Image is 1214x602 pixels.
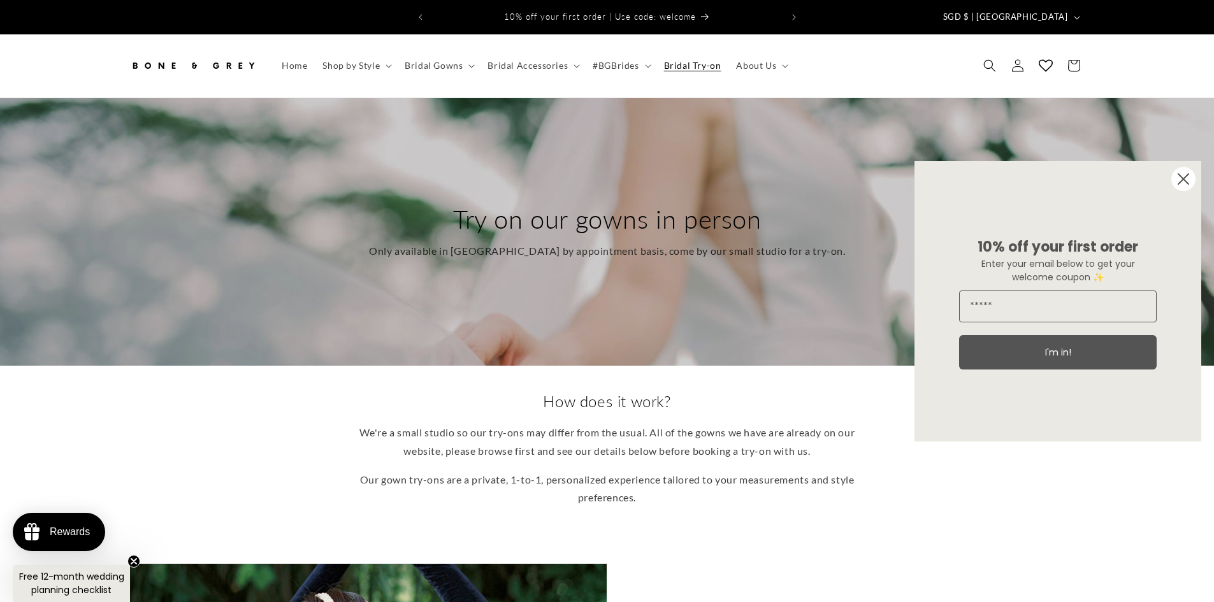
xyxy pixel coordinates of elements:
[936,5,1085,29] button: SGD $ | [GEOGRAPHIC_DATA]
[124,47,261,85] a: Bone and Grey Bridal
[504,11,696,22] span: 10% off your first order | Use code: welcome
[943,11,1068,24] span: SGD $ | [GEOGRAPHIC_DATA]
[780,5,808,29] button: Next announcement
[397,52,480,79] summary: Bridal Gowns
[728,52,793,79] summary: About Us
[50,526,90,538] div: Rewards
[585,52,656,79] summary: #BGBrides
[407,5,435,29] button: Previous announcement
[19,570,124,596] span: Free 12-month wedding planning checklist
[359,471,856,508] p: Our gown try-ons are a private, 1-to-1, personalized experience tailored to your measurements and...
[656,52,729,79] a: Bridal Try-on
[369,203,846,236] h2: Try on our gowns in person
[1171,166,1196,192] button: Close dialog
[593,60,639,71] span: #BGBrides
[359,424,856,461] p: We're a small studio so our try-ons may differ from the usual. All of the gowns we have are alrea...
[736,60,776,71] span: About Us
[13,565,130,602] div: Free 12-month wedding planning checklistClose teaser
[282,60,307,71] span: Home
[322,60,380,71] span: Shop by Style
[488,60,568,71] span: Bridal Accessories
[315,52,397,79] summary: Shop by Style
[369,242,846,261] p: Only available in [GEOGRAPHIC_DATA] by appointment basis, come by our small studio for a try-on.
[959,290,1157,322] input: Email
[976,52,1004,80] summary: Search
[978,237,1138,257] span: 10% off your first order
[129,52,257,80] img: Bone and Grey Bridal
[480,52,585,79] summary: Bridal Accessories
[405,60,463,71] span: Bridal Gowns
[981,257,1135,283] span: Enter your email below to get your welcome coupon ✨
[664,60,721,71] span: Bridal Try-on
[902,148,1214,454] div: FLYOUT Form
[274,52,315,79] a: Home
[359,391,856,411] h2: How does it work?
[959,335,1157,369] button: I'm in!
[127,555,140,568] button: Close teaser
